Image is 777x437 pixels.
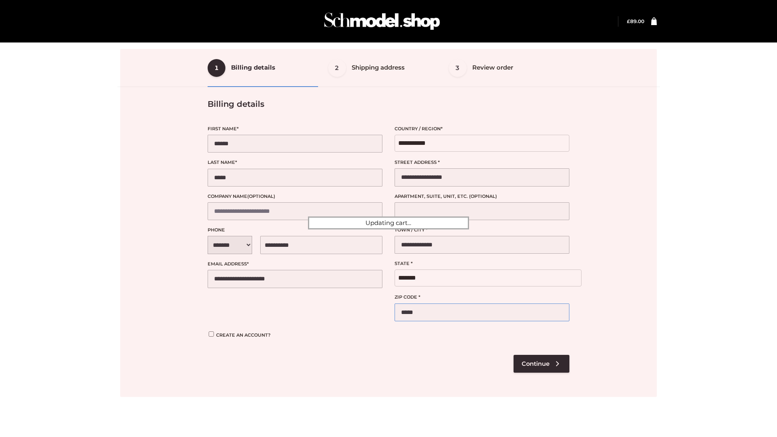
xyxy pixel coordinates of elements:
img: Schmodel Admin 964 [321,5,443,37]
span: £ [627,18,630,24]
bdi: 89.00 [627,18,644,24]
div: Updating cart... [308,216,469,229]
a: £89.00 [627,18,644,24]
